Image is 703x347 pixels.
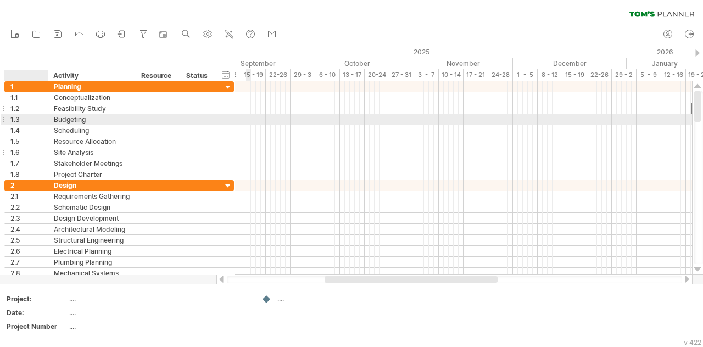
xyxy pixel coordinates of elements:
div: Requirements Gathering [54,191,130,202]
div: 2.1 [10,191,48,202]
div: 2.2 [10,202,48,212]
div: 1.3 [10,114,48,125]
div: 1 - 5 [513,69,538,81]
div: Schematic Design [54,202,130,212]
div: 2.7 [10,257,48,267]
div: Date: [7,308,67,317]
div: Project: [7,294,67,304]
div: September 2025 [192,58,300,69]
div: 2.8 [10,268,48,278]
div: .... [69,308,161,317]
div: 29 - 2 [612,69,637,81]
div: Architectural Modeling [54,224,130,234]
div: 3 - 7 [414,69,439,81]
div: 17 - 21 [464,69,488,81]
div: Design Development [54,213,130,223]
div: Electrical Planning [54,246,130,256]
div: Resource Allocation [54,136,130,147]
div: .... [69,322,161,331]
div: 6 - 10 [315,69,340,81]
div: 1.6 [10,147,48,158]
div: 20-24 [365,69,389,81]
div: October 2025 [300,58,414,69]
div: 22-26 [266,69,291,81]
div: Structural Engineering [54,235,130,245]
div: 1 [10,81,48,92]
div: 1.5 [10,136,48,147]
div: Budgeting [54,114,130,125]
div: v 422 [684,338,701,346]
div: 1.1 [10,92,48,103]
div: Feasibility Study [54,103,130,114]
div: Project Number [7,322,67,331]
div: 2 [10,180,48,191]
div: December 2025 [513,58,627,69]
div: .... [277,294,337,304]
div: 2.3 [10,213,48,223]
div: Activity [53,70,130,81]
div: 13 - 17 [340,69,365,81]
div: 24-28 [488,69,513,81]
div: 29 - 3 [291,69,315,81]
div: 27 - 31 [389,69,414,81]
div: 10 - 14 [439,69,464,81]
div: 1.4 [10,125,48,136]
div: 1.8 [10,169,48,180]
div: 15 - 19 [241,69,266,81]
div: 2.6 [10,246,48,256]
div: 22-26 [587,69,612,81]
div: Scheduling [54,125,130,136]
div: Plumbing Planning [54,257,130,267]
div: Planning [54,81,130,92]
div: 15 - 19 [562,69,587,81]
div: 1.7 [10,158,48,169]
div: Design [54,180,130,191]
div: Site Analysis [54,147,130,158]
div: Mechanical Systems Design [54,268,130,278]
div: 12 - 16 [661,69,686,81]
div: 1.2 [10,103,48,114]
div: Resource [141,70,175,81]
div: .... [69,294,161,304]
div: 5 - 9 [637,69,661,81]
div: 8 - 12 [538,69,562,81]
div: Project Charter [54,169,130,180]
div: 2.5 [10,235,48,245]
div: November 2025 [414,58,513,69]
div: Status [186,70,210,81]
div: Stakeholder Meetings [54,158,130,169]
div: 2.4 [10,224,48,234]
div: Conceptualization [54,92,130,103]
